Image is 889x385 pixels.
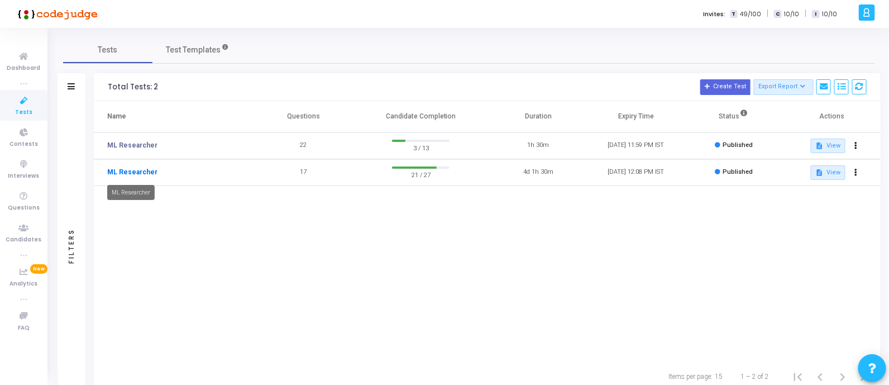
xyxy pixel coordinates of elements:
a: ML Researcher [107,167,157,177]
span: Tests [98,44,118,56]
span: FAQ [18,324,30,333]
span: Contests [9,140,38,149]
span: 10/10 [822,9,837,19]
span: Published [723,168,753,175]
span: T [730,10,738,18]
th: Candidate Completion [352,101,490,132]
div: 15 [715,372,723,382]
div: ML Researcher [107,185,155,200]
a: ML Researcher [107,140,157,150]
span: Published [723,141,753,149]
label: Invites: [704,9,726,19]
span: I [812,10,819,18]
div: Filters [66,185,77,308]
td: 17 [255,159,352,186]
td: [DATE] 11:59 PM IST [587,132,685,159]
span: Analytics [10,279,38,289]
button: View [811,165,845,180]
span: Tests [15,108,32,117]
span: | [767,8,768,20]
div: Items per page: [668,372,713,382]
span: 3 / 13 [392,142,450,153]
button: Export Report [754,79,814,95]
span: New [30,264,47,274]
span: | [805,8,806,20]
mat-icon: description [816,169,824,177]
th: Expiry Time [587,101,685,132]
td: 4d 1h 30m [490,159,587,186]
span: 21 / 27 [392,169,450,180]
th: Status [685,101,783,132]
td: [DATE] 12:08 PM IST [587,159,685,186]
mat-icon: description [816,142,824,150]
div: Total Tests: 2 [108,83,158,92]
td: 1h 30m [490,132,587,159]
th: Duration [490,101,587,132]
span: 10/10 [784,9,799,19]
img: logo [14,3,98,25]
th: Questions [255,101,352,132]
button: Create Test [700,79,751,95]
div: 1 – 2 of 2 [740,372,769,382]
span: Candidates [6,235,42,245]
span: Questions [8,203,40,213]
span: 49/100 [740,9,761,19]
button: View [811,139,845,153]
span: Test Templates [166,44,221,56]
span: Interviews [8,172,40,181]
th: Actions [783,101,881,132]
span: C [774,10,781,18]
td: 22 [255,132,352,159]
th: Name [94,101,255,132]
span: Dashboard [7,64,41,73]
